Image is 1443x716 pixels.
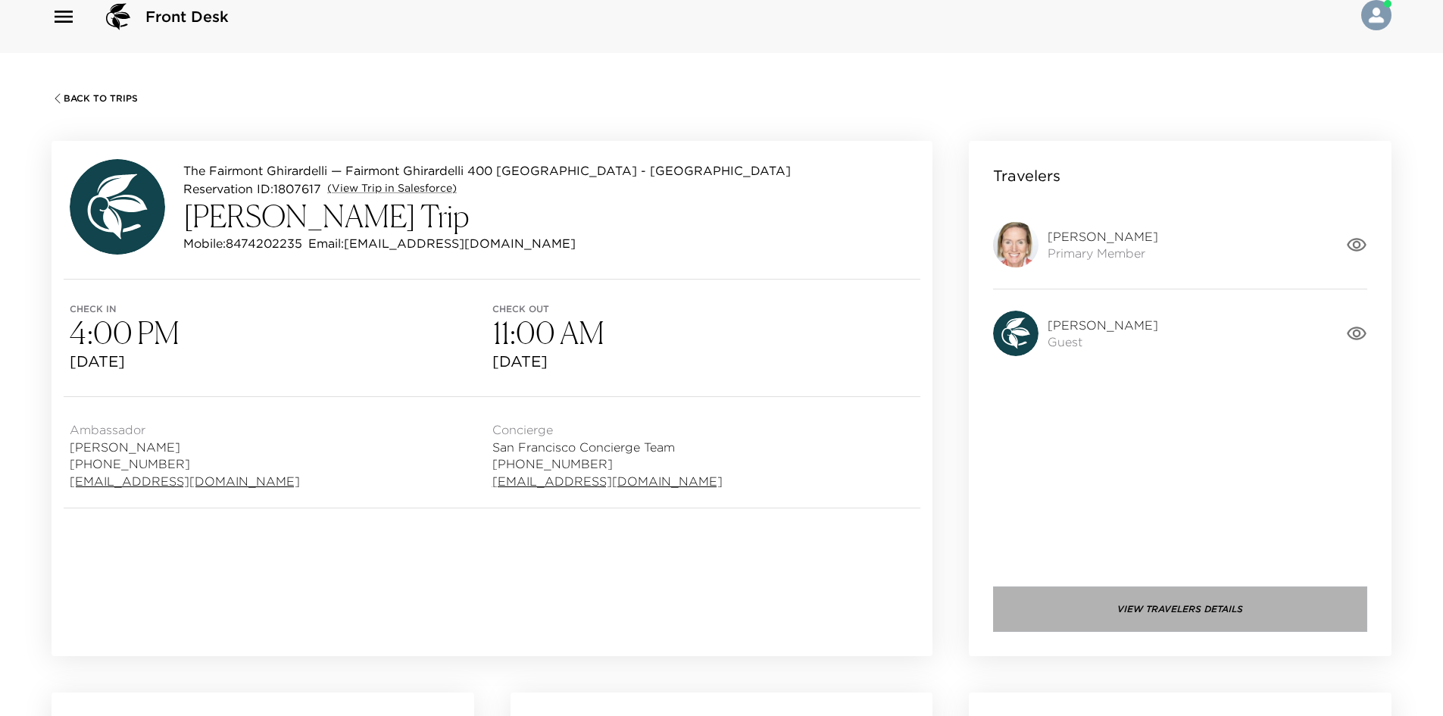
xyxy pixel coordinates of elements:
p: Mobile: 8474202235 [183,234,302,252]
img: avatar.4afec266560d411620d96f9f038fe73f.svg [70,159,165,255]
span: [PERSON_NAME] [70,439,300,455]
button: View Travelers Details [993,586,1367,632]
p: Reservation ID: 1807617 [183,180,321,198]
a: (View Trip in Salesforce) [327,181,457,196]
span: [PHONE_NUMBER] [492,455,723,472]
span: San Francisco Concierge Team [492,439,723,455]
p: Email: [EMAIL_ADDRESS][DOMAIN_NAME] [308,234,576,252]
p: Travelers [993,165,1060,186]
span: Concierge [492,421,723,438]
button: Back To Trips [52,92,138,105]
span: Guest [1048,333,1158,350]
span: [DATE] [70,351,492,372]
img: avatar.4afec266560d411620d96f9f038fe73f.svg [993,311,1039,356]
span: [DATE] [492,351,915,372]
p: The Fairmont Ghirardelli — Fairmont Ghirardelli 400 [GEOGRAPHIC_DATA] - [GEOGRAPHIC_DATA] [183,161,791,180]
img: 2Q== [993,222,1039,267]
span: [PHONE_NUMBER] [70,455,300,472]
span: Ambassador [70,421,300,438]
h3: 11:00 AM [492,314,915,351]
span: [PERSON_NAME] [1048,228,1158,245]
span: Front Desk [145,6,229,27]
span: Back To Trips [64,93,138,104]
a: [EMAIL_ADDRESS][DOMAIN_NAME] [492,473,723,489]
span: Primary Member [1048,245,1158,261]
span: Check out [492,304,915,314]
span: Check in [70,304,492,314]
a: [EMAIL_ADDRESS][DOMAIN_NAME] [70,473,300,489]
h3: [PERSON_NAME] Trip [183,198,791,234]
span: [PERSON_NAME] [1048,317,1158,333]
h3: 4:00 PM [70,314,492,351]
